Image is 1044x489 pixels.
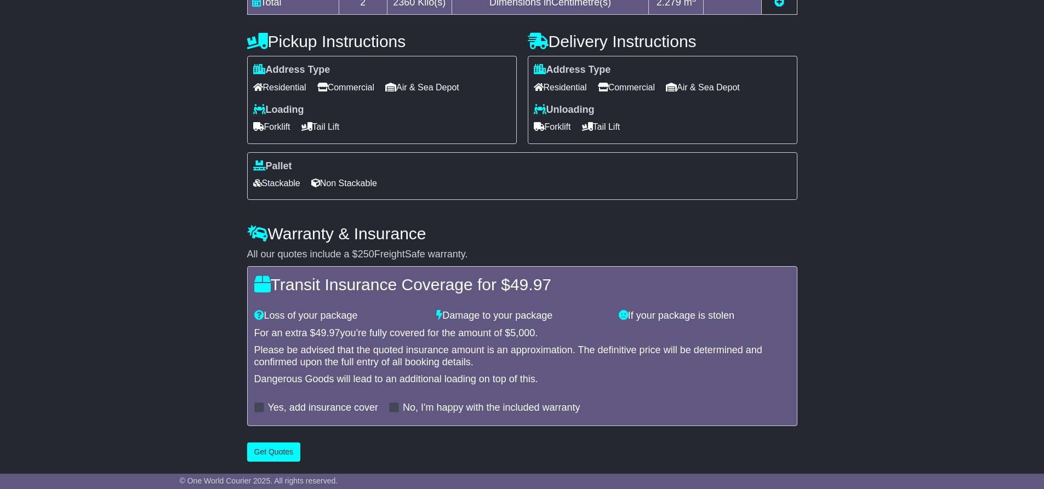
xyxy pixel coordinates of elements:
span: Forklift [253,118,290,135]
h4: Transit Insurance Coverage for $ [254,275,790,294]
span: 250 [358,249,374,260]
label: No, I'm happy with the included warranty [403,402,580,414]
span: Air & Sea Depot [385,79,459,96]
div: Please be advised that the quoted insurance amount is an approximation. The definitive price will... [254,344,790,368]
span: Tail Lift [301,118,340,135]
span: Air & Sea Depot [666,79,740,96]
span: Tail Lift [582,118,620,135]
label: Loading [253,104,304,116]
label: Address Type [253,64,330,76]
div: If your package is stolen [613,310,796,322]
h4: Delivery Instructions [528,32,797,50]
span: 49.97 [316,327,340,338]
span: 49.97 [510,275,551,294]
label: Pallet [253,160,292,172]
span: Commercial [598,79,655,96]
label: Address Type [534,64,611,76]
span: Residential [534,79,587,96]
button: Get Quotes [247,442,301,462]
label: Yes, add insurance cover [268,402,378,414]
div: All our quotes include a $ FreightSafe warranty. [247,249,797,261]
h4: Warranty & Insurance [247,225,797,243]
span: © One World Courier 2025. All rights reserved. [180,476,338,485]
span: Non Stackable [311,175,377,192]
span: Stackable [253,175,300,192]
h4: Pickup Instructions [247,32,517,50]
span: Residential [253,79,306,96]
span: 5,000 [510,327,535,338]
div: Damage to your package [431,310,613,322]
span: Forklift [534,118,571,135]
span: Commercial [317,79,374,96]
label: Unloading [534,104,595,116]
div: Dangerous Goods will lead to an additional loading on top of this. [254,373,790,386]
div: Loss of your package [249,310,431,322]
div: For an extra $ you're fully covered for the amount of $ . [254,327,790,340]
